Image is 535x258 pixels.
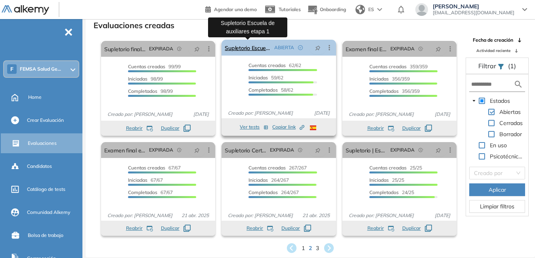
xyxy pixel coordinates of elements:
[310,125,316,130] img: ESP
[128,165,181,171] span: 67/67
[369,88,420,94] span: 356/359
[104,212,176,219] span: Creado por: [PERSON_NAME]
[126,125,143,132] span: Reabrir
[240,122,268,132] button: Ver tests
[248,62,301,68] span: 62/62
[367,225,384,232] span: Reabrir
[188,42,206,55] button: pushpin
[508,61,516,71] span: (1)
[248,75,283,81] span: 59/62
[128,88,157,94] span: Completados
[281,225,300,232] span: Duplicar
[27,117,64,124] span: Crear Evaluación
[390,146,415,154] span: EXPIRADA
[402,225,432,232] button: Duplicar
[161,225,180,232] span: Duplicar
[490,142,507,149] span: En uso
[161,125,191,132] button: Duplicar
[432,111,453,118] span: [DATE]
[433,10,514,16] span: [EMAIL_ADDRESS][DOMAIN_NAME]
[279,6,301,12] span: Tutoriales
[490,97,510,104] span: Estados
[149,146,173,154] span: EXPIRADA
[248,75,268,81] span: Iniciadas
[369,189,399,195] span: Completados
[432,212,453,219] span: [DATE]
[126,125,153,132] button: Reabrir
[315,147,321,153] span: pushpin
[369,177,389,183] span: Iniciadas
[472,99,476,103] span: caret-down
[369,165,422,171] span: 25/25
[488,141,508,150] span: En uso
[2,5,49,15] img: Logo
[309,144,327,156] button: pushpin
[208,17,287,37] div: Supletorio Escuela de auxiliares etapa 1
[194,46,200,52] span: pushpin
[402,225,421,232] span: Duplicar
[161,125,180,132] span: Duplicar
[367,125,384,132] span: Reabrir
[316,244,319,252] span: 3
[126,225,143,232] span: Reabrir
[436,46,441,52] span: pushpin
[128,88,173,94] span: 98/99
[480,202,514,211] span: Limpiar filtros
[298,148,303,152] span: field-time
[346,111,417,118] span: Creado por: [PERSON_NAME]
[10,66,13,72] span: F
[499,108,521,116] span: Abiertas
[248,189,278,195] span: Completados
[128,189,173,195] span: 67/67
[369,64,428,69] span: 359/359
[368,6,374,13] span: ES
[94,21,174,30] h3: Evaluaciones creadas
[488,152,525,161] span: Psicotécnicos
[498,129,524,139] span: Borrador
[225,142,266,158] a: Supletorio Certificación de medicinas 2025
[402,125,421,132] span: Duplicar
[128,177,163,183] span: 67/67
[499,131,522,138] span: Borrador
[430,42,447,55] button: pushpin
[476,48,510,54] span: Actividad reciente
[369,88,399,94] span: Completados
[274,44,294,51] span: ABIERTA
[248,177,268,183] span: Iniciadas
[104,41,146,57] a: Supletorio final Certificación de medicinas 2025
[246,225,273,232] button: Reabrir
[27,209,70,216] span: Comunidad Alkemy
[149,45,173,52] span: EXPIRADA
[128,165,165,171] span: Cuentas creadas
[489,185,506,194] span: Aplicar
[128,64,181,69] span: 99/99
[178,212,212,219] span: 21 abr. 2025
[299,212,333,219] span: 21 abr. 2025
[161,225,191,232] button: Duplicar
[177,148,182,152] span: field-time
[128,76,147,82] span: Iniciadas
[390,45,415,52] span: EXPIRADA
[346,142,387,158] a: Supletorio | Escuela de Auxiliares
[248,87,278,93] span: Completados
[469,200,525,213] button: Limpiar filtros
[248,189,299,195] span: 264/267
[355,5,365,14] img: world
[346,41,387,57] a: Examen final Escuela de auxiliares etapa 1
[270,146,294,154] span: EXPIRADA
[205,4,257,13] a: Agendar una demo
[20,66,61,72] span: FEMSA Salud Ge...
[225,110,296,117] span: Creado por: [PERSON_NAME]
[433,3,514,10] span: [PERSON_NAME]
[298,45,303,50] span: check-circle
[418,46,423,51] span: field-time
[126,225,153,232] button: Reabrir
[307,1,346,18] button: Onboarding
[177,46,182,51] span: field-time
[248,165,307,171] span: 267/267
[128,76,163,82] span: 98/99
[272,122,304,132] button: Copiar link
[469,183,525,196] button: Aplicar
[369,76,389,82] span: Iniciadas
[302,244,305,252] span: 1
